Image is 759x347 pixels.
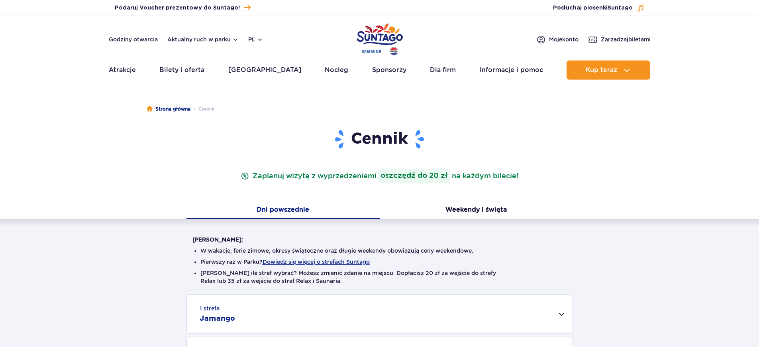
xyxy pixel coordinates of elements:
[200,314,235,324] h2: Jamango
[115,4,240,12] span: Podaruj Voucher prezentowy do Suntago!
[586,66,617,74] span: Kup teraz
[115,2,251,13] a: Podaruj Voucher prezentowy do Suntago!
[200,247,559,255] li: W wakacje, ferie zimowe, okresy świąteczne oraz długie weekendy obowiązują ceny weekendowe.
[549,35,579,43] span: Moje konto
[357,20,403,57] a: Park of Poland
[248,35,263,43] button: pl
[159,60,204,80] a: Bilety i oferta
[167,36,239,43] button: Aktualny ruch w parku
[192,129,567,150] h1: Cennik
[601,35,651,43] span: Zarządzaj biletami
[430,60,456,80] a: Dla firm
[263,259,370,265] button: Dowiedz się więcej o strefach Suntago
[186,202,380,219] button: Dni powszednie
[147,105,190,113] a: Strona główna
[109,60,136,80] a: Atrakcje
[228,60,301,80] a: [GEOGRAPHIC_DATA]
[567,60,650,80] button: Kup teraz
[200,269,559,285] li: [PERSON_NAME] ile stref wybrać? Możesz zmienić zdanie na miejscu. Dopłacisz 20 zł za wejście do s...
[192,236,243,243] strong: [PERSON_NAME]:
[239,169,520,183] p: Zaplanuj wizytę z wyprzedzeniem na każdym bilecie!
[480,60,543,80] a: Informacje i pomoc
[109,35,158,43] a: Godziny otwarcia
[553,4,633,12] span: Posłuchaj piosenki
[378,169,450,183] strong: oszczędź do 20 zł
[536,35,579,44] a: Mojekonto
[372,60,406,80] a: Sponsorzy
[380,202,573,219] button: Weekendy i święta
[325,60,348,80] a: Nocleg
[200,304,220,312] small: 1 strefa
[588,35,651,44] a: Zarządzajbiletami
[608,5,633,11] span: Suntago
[190,105,214,113] li: Cennik
[553,4,645,12] button: Posłuchaj piosenkiSuntago
[200,258,559,266] li: Pierwszy raz w Parku?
